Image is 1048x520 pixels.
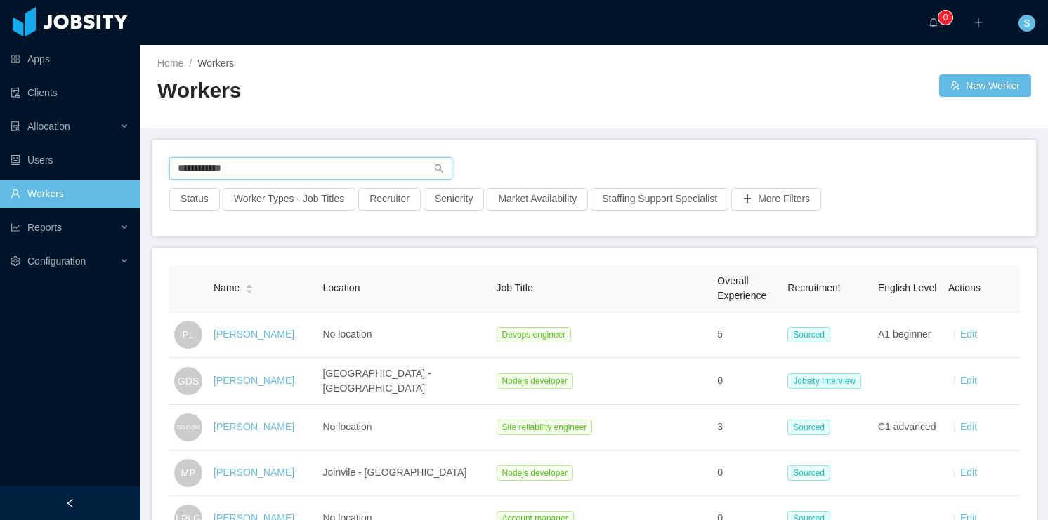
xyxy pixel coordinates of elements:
a: Edit [960,467,977,478]
i: icon: search [434,164,444,173]
a: Home [157,58,183,69]
span: Sourced [787,327,830,342]
div: Sort [245,282,254,292]
a: [PERSON_NAME] [214,328,294,340]
i: icon: caret-up [246,283,254,287]
a: icon: auditClients [11,79,129,107]
a: Sourced [787,421,836,432]
span: / [189,58,192,69]
span: Site reliability engineer [497,420,593,435]
a: icon: userWorkers [11,180,129,208]
i: icon: setting [11,256,20,266]
span: Job Title [497,282,533,293]
span: Configuration [27,255,86,267]
a: Edit [960,328,977,340]
td: 3 [712,405,782,451]
button: Market Availability [487,188,588,211]
span: Actions [948,282,981,293]
a: Edit [960,375,977,386]
span: S [1023,15,1030,32]
button: Staffing Support Specialist [591,188,728,211]
sup: 0 [938,11,952,25]
span: GDS [178,367,199,395]
td: A1 beginner [872,312,943,358]
span: PL [182,321,194,349]
button: icon: plusMore Filters [731,188,821,211]
td: [GEOGRAPHIC_DATA] - [GEOGRAPHIC_DATA] [317,358,490,405]
a: [PERSON_NAME] [214,375,294,386]
span: Reports [27,222,62,233]
span: Allocation [27,121,70,132]
button: Worker Types - Job Titles [223,188,355,211]
i: icon: solution [11,121,20,131]
i: icon: caret-down [246,288,254,292]
td: No location [317,312,490,358]
td: 5 [712,312,782,358]
span: Devops engineer [497,327,572,342]
td: 0 [712,358,782,405]
td: Joinvile - [GEOGRAPHIC_DATA] [317,451,490,496]
span: MP [181,459,196,487]
button: Recruiter [358,188,421,211]
span: SGOdM [176,418,200,436]
h2: Workers [157,76,594,105]
td: 0 [712,451,782,496]
a: [PERSON_NAME] [214,421,294,432]
button: Status [169,188,220,211]
i: icon: line-chart [11,222,20,232]
span: Recruitment [787,282,840,293]
a: Sourced [787,467,836,478]
span: Jobsity Interview [787,373,861,389]
span: Workers [197,58,234,69]
span: English Level [878,282,936,293]
i: icon: bell [929,18,938,27]
a: Sourced [787,328,836,340]
a: [PERSON_NAME] [214,467,294,478]
td: C1 advanced [872,405,943,451]
i: icon: plus [974,18,983,27]
span: Sourced [787,420,830,435]
a: Jobsity Interview [787,375,867,386]
a: Edit [960,421,977,432]
span: Nodejs developer [497,373,573,389]
td: No location [317,405,490,451]
a: icon: appstoreApps [11,45,129,73]
span: Nodejs developer [497,465,573,481]
span: Location [322,282,360,293]
button: Seniority [424,188,484,211]
a: icon: robotUsers [11,146,129,174]
span: Sourced [787,465,830,481]
span: Overall Experience [717,275,766,301]
span: Name [214,281,240,295]
button: icon: usergroup-addNew Worker [939,74,1031,97]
